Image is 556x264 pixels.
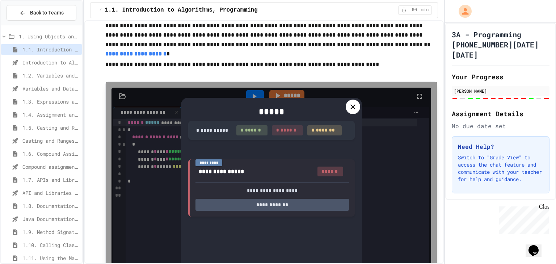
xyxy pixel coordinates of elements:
h1: 3A - Programming [PHONE_NUMBER][DATE][DATE] [452,29,549,60]
span: 1.4. Assignment and Input [22,111,79,118]
span: 1.6. Compound Assignment Operators [22,150,79,158]
div: My Account [451,3,473,20]
span: 1.7. APIs and Libraries [22,176,79,184]
span: 1.10. Calling Class Methods [22,241,79,249]
iframe: chat widget [496,204,549,234]
span: 1.5. Casting and Ranges of Values [22,124,79,131]
span: Compound assignment operators - Quiz [22,163,79,171]
div: Chat with us now!Close [3,3,50,46]
span: 1.3. Expressions and Output [New] [22,98,79,105]
span: Introduction to Algorithms, Programming, and Compilers [22,59,79,66]
h3: Need Help? [458,142,543,151]
div: [PERSON_NAME] [454,88,547,94]
span: 1.9. Method Signatures [22,228,79,236]
span: 1.1. Introduction to Algorithms, Programming, and Compilers [105,6,310,14]
span: Casting and Ranges of variables - Quiz [22,137,79,144]
span: Back to Teams [30,9,64,17]
span: / [99,7,102,13]
span: Variables and Data Types - Quiz [22,85,79,92]
span: 1.8. Documentation with Comments and Preconditions [22,202,79,210]
span: min [421,7,429,13]
span: Java Documentation with Comments - Topic 1.8 [22,215,79,223]
iframe: chat widget [526,235,549,257]
span: 1.11. Using the Math Class [22,254,79,262]
span: 1.1. Introduction to Algorithms, Programming, and Compilers [22,46,79,53]
p: Switch to "Grade View" to access the chat feature and communicate with your teacher for help and ... [458,154,543,183]
span: API and Libraries - Topic 1.7 [22,189,79,197]
span: 1. Using Objects and Methods [19,33,79,40]
span: 1.2. Variables and Data Types [22,72,79,79]
span: 60 [409,7,420,13]
h2: Your Progress [452,72,549,82]
button: Back to Teams [7,5,76,21]
div: No due date set [452,122,549,130]
h2: Assignment Details [452,109,549,119]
